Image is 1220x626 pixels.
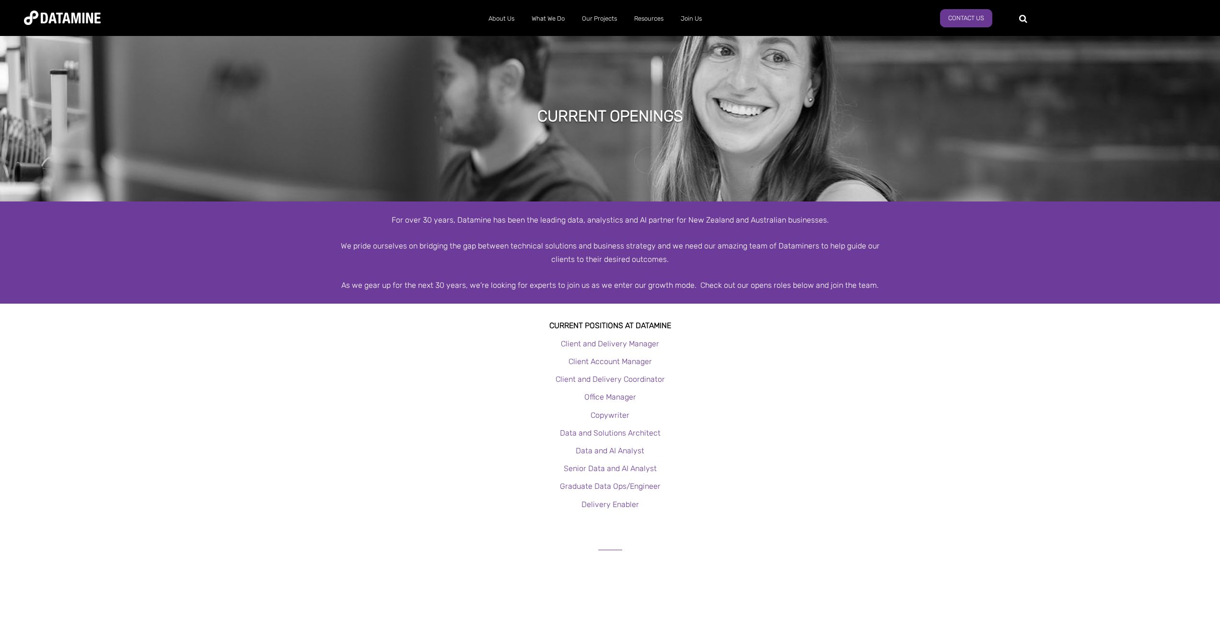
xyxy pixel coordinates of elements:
a: Our Projects [573,6,626,31]
a: Copywriter [591,411,629,420]
a: Data and Solutions Architect [560,428,661,437]
a: Office Manager [584,392,636,402]
div: We pride ourselves on bridging the gap between technical solutions and business strategy and we n... [337,239,883,265]
strong: Current Positions at datamine [549,321,671,330]
a: Delivery Enabler [581,500,639,509]
a: Join Us [672,6,710,31]
a: Contact Us [940,9,992,27]
img: Datamine [24,11,101,25]
div: For over 30 years, Datamine has been the leading data, analystics and AI partner for New Zealand ... [337,213,883,226]
a: About Us [480,6,523,31]
a: Resources [626,6,672,31]
a: Client and Delivery Manager [561,339,659,348]
a: Data and AI Analyst [576,446,644,455]
a: Client and Delivery Coordinator [556,375,665,384]
a: Senior Data and AI Analyst [564,464,657,473]
div: As we gear up for the next 30 years, we're looking for experts to join us as we enter our growth ... [337,279,883,292]
a: What We Do [523,6,573,31]
h1: Current Openings [537,106,683,127]
a: Graduate Data Ops/Engineer [560,482,661,491]
a: Client Account Manager [569,357,652,366]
